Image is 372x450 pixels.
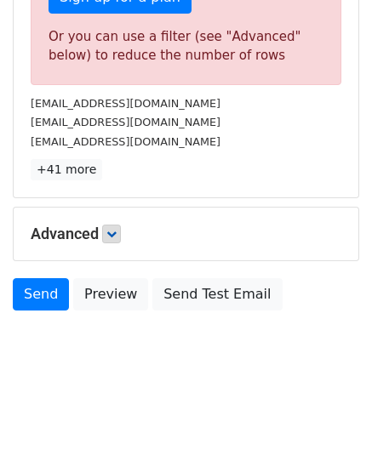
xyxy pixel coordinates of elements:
div: Or you can use a filter (see "Advanced" below) to reduce the number of rows [49,27,323,66]
h5: Advanced [31,225,341,243]
small: [EMAIL_ADDRESS][DOMAIN_NAME] [31,116,220,128]
iframe: Chat Widget [287,368,372,450]
a: Preview [73,278,148,310]
small: [EMAIL_ADDRESS][DOMAIN_NAME] [31,135,220,148]
a: Send [13,278,69,310]
a: +41 more [31,159,102,180]
small: [EMAIL_ADDRESS][DOMAIN_NAME] [31,97,220,110]
a: Send Test Email [152,278,282,310]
